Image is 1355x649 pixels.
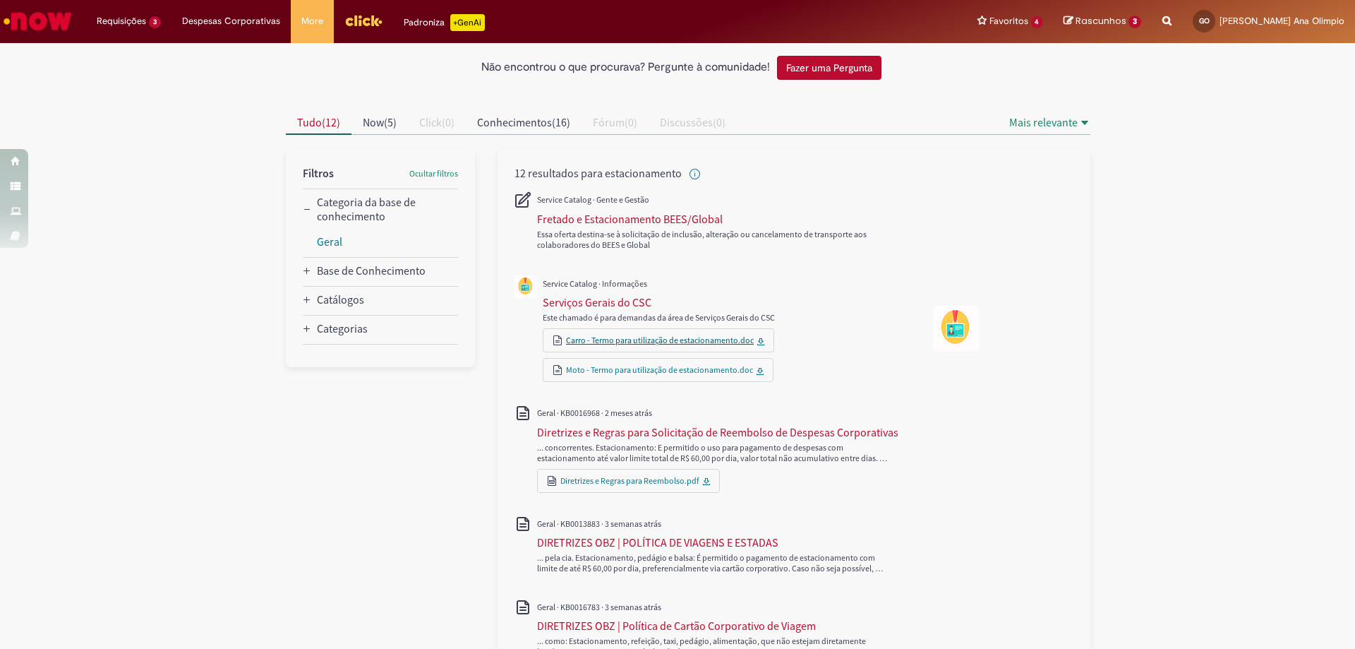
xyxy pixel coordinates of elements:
[404,14,485,31] div: Padroniza
[450,14,485,31] p: +GenAi
[301,14,323,28] span: More
[1128,16,1141,28] span: 3
[149,16,161,28] span: 3
[344,10,383,31] img: click_logo_yellow_360x200.png
[1199,16,1210,25] span: GO
[97,14,146,28] span: Requisições
[1219,15,1344,27] span: [PERSON_NAME] Ana Olimpio
[1076,14,1126,28] span: Rascunhos
[1064,15,1141,28] a: Rascunhos
[1,7,74,35] img: ServiceNow
[182,14,280,28] span: Despesas Corporativas
[1031,16,1043,28] span: 4
[481,61,770,74] h2: Não encontrou o que procurava? Pergunte à comunidade!
[777,56,881,80] button: Fazer uma Pergunta
[989,14,1028,28] span: Favoritos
